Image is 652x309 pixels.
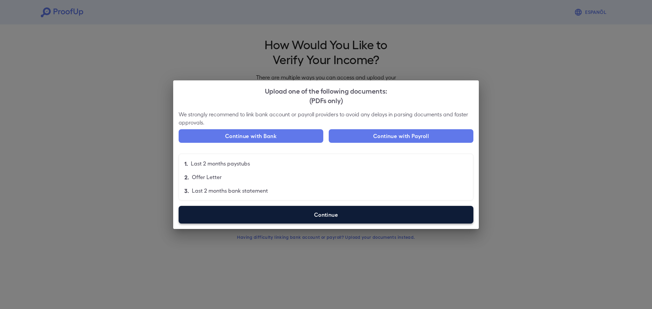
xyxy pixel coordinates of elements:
p: 2. [184,173,189,181]
div: (PDFs only) [179,95,473,105]
p: Last 2 months bank statement [192,187,268,195]
label: Continue [179,206,473,224]
p: 3. [184,187,189,195]
button: Continue with Bank [179,129,323,143]
p: Last 2 months paystubs [191,159,250,168]
p: 1. [184,159,188,168]
button: Continue with Payroll [329,129,473,143]
p: We strongly recommend to link bank account or payroll providers to avoid any delays in parsing do... [179,110,473,127]
h2: Upload one of the following documents: [173,80,479,110]
p: Offer Letter [192,173,222,181]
